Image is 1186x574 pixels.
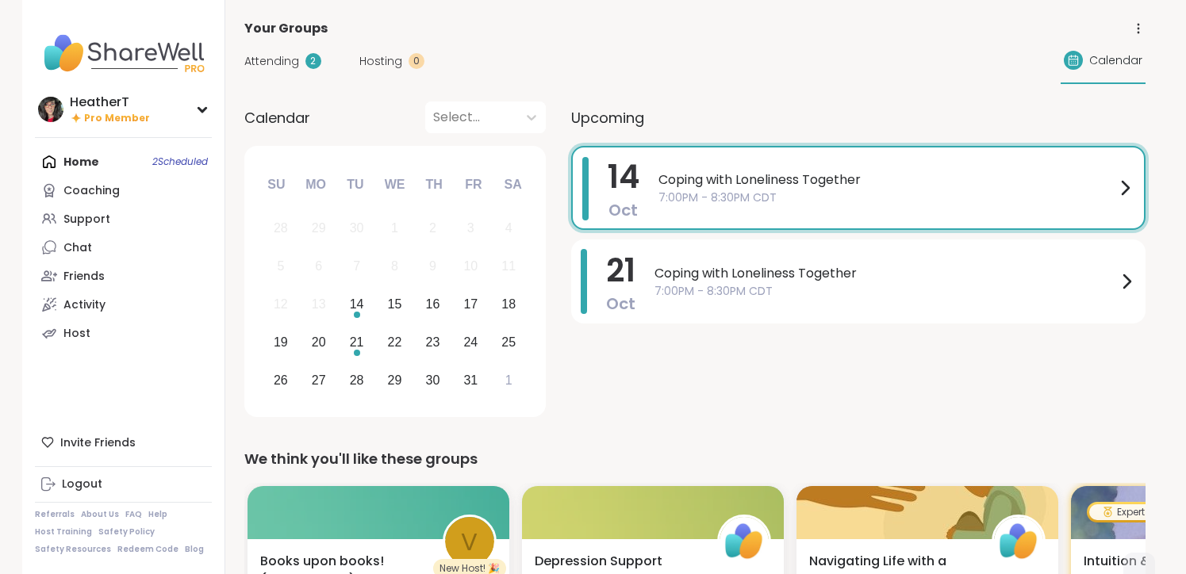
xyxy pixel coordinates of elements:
[409,53,424,69] div: 0
[264,212,298,246] div: Not available Sunday, September 28th, 2025
[312,369,326,391] div: 27
[416,212,450,246] div: Not available Thursday, October 2nd, 2025
[359,53,402,70] span: Hosting
[994,517,1043,566] img: ShareWell
[492,363,526,397] div: Choose Saturday, November 1st, 2025
[35,544,111,555] a: Safety Resources
[456,167,491,202] div: Fr
[315,255,322,277] div: 6
[63,326,90,342] div: Host
[463,369,478,391] div: 31
[416,288,450,322] div: Choose Thursday, October 16th, 2025
[454,325,488,359] div: Choose Friday, October 24th, 2025
[35,526,92,538] a: Host Training
[301,363,336,397] div: Choose Monday, October 27th, 2025
[185,544,204,555] a: Blog
[501,293,516,315] div: 18
[38,97,63,122] img: HeatherT
[259,167,294,202] div: Su
[312,331,326,353] div: 20
[340,212,374,246] div: Not available Tuesday, September 30th, 2025
[340,325,374,359] div: Choose Tuesday, October 21st, 2025
[654,283,1117,300] span: 7:00PM - 8:30PM CDT
[463,331,478,353] div: 24
[298,167,333,202] div: Mo
[125,509,142,520] a: FAQ
[461,523,478,561] span: v
[492,325,526,359] div: Choose Saturday, October 25th, 2025
[244,19,328,38] span: Your Groups
[312,293,326,315] div: 13
[35,319,212,347] a: Host
[98,526,155,538] a: Safety Policy
[305,53,321,69] div: 2
[454,363,488,397] div: Choose Friday, October 31st, 2025
[454,212,488,246] div: Not available Friday, October 3rd, 2025
[81,509,119,520] a: About Us
[429,255,436,277] div: 9
[35,509,75,520] a: Referrals
[416,363,450,397] div: Choose Thursday, October 30th, 2025
[63,269,105,285] div: Friends
[378,325,412,359] div: Choose Wednesday, October 22nd, 2025
[350,369,364,391] div: 28
[654,264,1117,283] span: Coping with Loneliness Together
[35,25,212,81] img: ShareWell Nav Logo
[606,248,635,293] span: 21
[426,331,440,353] div: 23
[463,255,478,277] div: 10
[63,212,110,228] div: Support
[378,363,412,397] div: Choose Wednesday, October 29th, 2025
[501,255,516,277] div: 11
[608,199,638,221] span: Oct
[340,250,374,284] div: Not available Tuesday, October 7th, 2025
[426,369,440,391] div: 30
[262,209,528,399] div: month 2025-10
[429,217,436,239] div: 2
[377,167,412,202] div: We
[467,217,474,239] div: 3
[608,155,639,199] span: 14
[388,369,402,391] div: 29
[340,363,374,397] div: Choose Tuesday, October 28th, 2025
[492,288,526,322] div: Choose Saturday, October 18th, 2025
[301,250,336,284] div: Not available Monday, October 6th, 2025
[353,255,360,277] div: 7
[35,176,212,205] a: Coaching
[274,331,288,353] div: 19
[350,217,364,239] div: 30
[63,240,92,256] div: Chat
[378,288,412,322] div: Choose Wednesday, October 15th, 2025
[301,288,336,322] div: Not available Monday, October 13th, 2025
[492,250,526,284] div: Not available Saturday, October 11th, 2025
[264,250,298,284] div: Not available Sunday, October 5th, 2025
[84,112,150,125] span: Pro Member
[388,331,402,353] div: 22
[658,189,1115,206] span: 7:00PM - 8:30PM CDT
[416,167,451,202] div: Th
[35,205,212,233] a: Support
[454,250,488,284] div: Not available Friday, October 10th, 2025
[350,293,364,315] div: 14
[501,331,516,353] div: 25
[244,53,299,70] span: Attending
[416,250,450,284] div: Not available Thursday, October 9th, 2025
[301,325,336,359] div: Choose Monday, October 20th, 2025
[391,255,398,277] div: 8
[63,297,106,313] div: Activity
[274,293,288,315] div: 12
[492,212,526,246] div: Not available Saturday, October 4th, 2025
[350,331,364,353] div: 21
[62,476,102,492] div: Logout
[606,293,635,315] span: Oct
[70,94,150,111] div: HeatherT
[388,293,402,315] div: 15
[495,167,530,202] div: Sa
[35,233,212,262] a: Chat
[505,369,512,391] div: 1
[148,509,167,520] a: Help
[378,212,412,246] div: Not available Wednesday, October 1st, 2025
[505,217,512,239] div: 4
[312,217,326,239] div: 29
[277,255,284,277] div: 5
